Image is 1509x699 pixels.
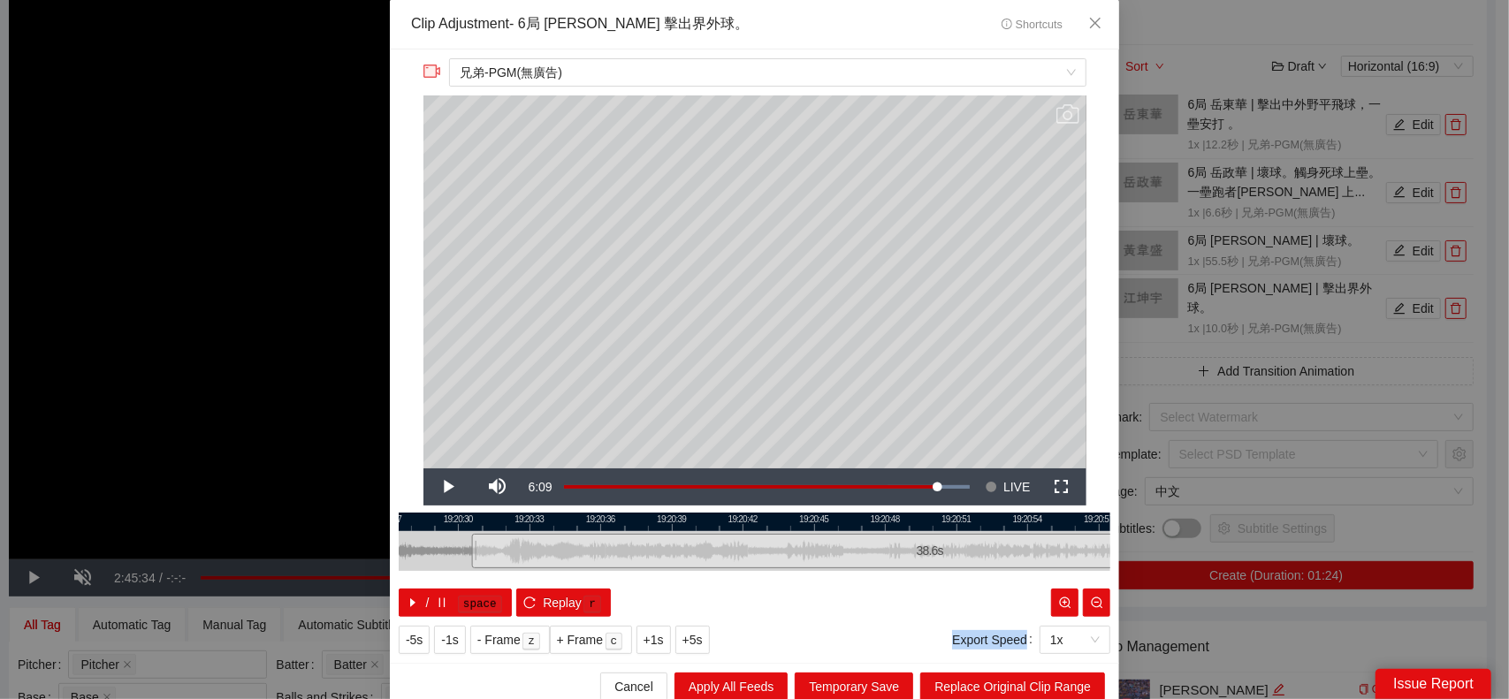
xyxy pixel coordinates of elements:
span: Replace Original Clip Range [934,677,1091,696]
span: -5s [406,630,423,650]
span: - Frame [477,630,521,650]
button: -5s [399,626,430,654]
span: +5s [682,630,703,650]
span: + Frame [557,630,604,650]
button: +5s [675,626,710,654]
span: Replay [543,593,582,612]
span: +1s [644,630,664,650]
span: pause [436,596,448,611]
button: reloadReplayr [516,589,611,617]
button: zoom-in [1051,589,1078,617]
span: Shortcuts [1002,19,1063,31]
span: caret-right [407,596,419,611]
span: Temporary Save [809,677,899,696]
div: Clip Adjustment - 6局 [PERSON_NAME] 擊出界外球。 [411,14,749,34]
button: Mute [473,468,522,505]
div: 38.6 s [472,534,1388,568]
span: close [1088,16,1102,30]
span: Apply All Feeds [689,677,774,696]
span: 1x [1050,627,1100,653]
button: Fullscreen [1037,468,1086,505]
button: Play [423,468,473,505]
span: LIVE [1003,468,1030,505]
div: Issue Report [1376,669,1491,699]
button: caret-right/pausespace [399,589,512,617]
button: -1s [434,626,465,654]
span: info-circle [1002,19,1013,30]
span: zoom-out [1091,596,1103,611]
kbd: r [583,596,601,613]
button: Seek to live, currently behind live [979,468,1036,505]
kbd: c [606,633,623,650]
button: zoom-out [1083,589,1110,617]
button: - Framez [470,626,550,654]
span: reload [523,596,536,611]
button: +1s [636,626,671,654]
div: Progress Bar [564,485,971,489]
span: 6:09 [529,480,553,494]
span: zoom-in [1059,596,1071,611]
span: -1s [441,630,458,650]
button: + Framec [550,626,632,654]
span: / [426,593,430,612]
kbd: space [458,596,502,613]
span: 兄弟-PGM(無廣告) [460,59,1075,86]
span: video-camera [423,63,441,80]
kbd: z [522,633,540,650]
div: Video Player [423,95,1086,468]
span: Cancel [614,677,653,696]
label: Export Speed [952,626,1040,654]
